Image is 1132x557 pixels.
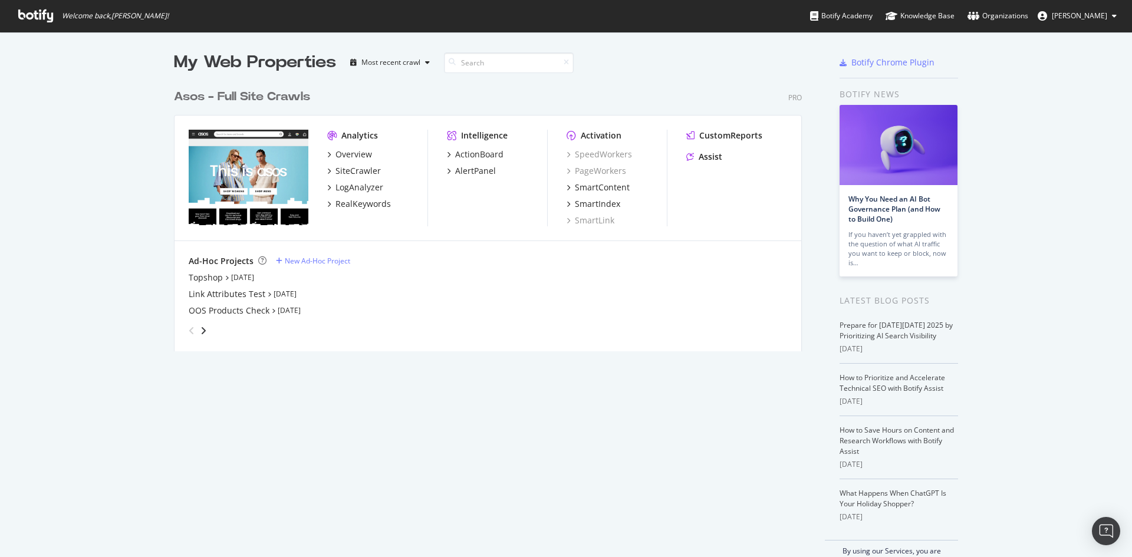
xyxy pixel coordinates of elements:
[886,10,955,22] div: Knowledge Base
[840,488,946,509] a: What Happens When ChatGPT Is Your Holiday Shopper?
[686,151,722,163] a: Assist
[840,105,957,185] img: Why You Need an AI Bot Governance Plan (and How to Build One)
[840,425,954,456] a: How to Save Hours on Content and Research Workflows with Botify Assist
[327,165,381,177] a: SiteCrawler
[174,88,310,106] div: Asos - Full Site Crawls
[840,373,945,393] a: How to Prioritize and Accelerate Technical SEO with Botify Assist
[840,88,958,101] div: Botify news
[199,325,208,337] div: angle-right
[788,93,802,103] div: Pro
[335,165,381,177] div: SiteCrawler
[567,198,620,210] a: SmartIndex
[575,182,630,193] div: SmartContent
[276,256,350,266] a: New Ad-Hoc Project
[567,182,630,193] a: SmartContent
[840,57,934,68] a: Botify Chrome Plugin
[361,59,420,66] div: Most recent crawl
[1092,517,1120,545] div: Open Intercom Messenger
[345,53,435,72] button: Most recent crawl
[189,255,254,267] div: Ad-Hoc Projects
[567,165,626,177] a: PageWorkers
[567,149,632,160] a: SpeedWorkers
[840,459,958,470] div: [DATE]
[335,198,391,210] div: RealKeywords
[189,130,308,225] img: www.asos.com
[686,130,762,141] a: CustomReports
[699,151,722,163] div: Assist
[1028,6,1126,25] button: [PERSON_NAME]
[327,182,383,193] a: LogAnalyzer
[335,149,372,160] div: Overview
[455,165,496,177] div: AlertPanel
[567,215,614,226] a: SmartLink
[184,321,199,340] div: angle-left
[575,198,620,210] div: SmartIndex
[62,11,169,21] span: Welcome back, [PERSON_NAME] !
[840,512,958,522] div: [DATE]
[840,396,958,407] div: [DATE]
[327,149,372,160] a: Overview
[447,165,496,177] a: AlertPanel
[848,230,949,268] div: If you haven’t yet grappled with the question of what AI traffic you want to keep or block, now is…
[189,305,269,317] a: OOS Products Check
[274,289,297,299] a: [DATE]
[335,182,383,193] div: LogAnalyzer
[327,198,391,210] a: RealKeywords
[840,294,958,307] div: Latest Blog Posts
[1052,11,1107,21] span: Tara Bevan
[851,57,934,68] div: Botify Chrome Plugin
[278,305,301,315] a: [DATE]
[848,194,940,224] a: Why You Need an AI Bot Governance Plan (and How to Build One)
[285,256,350,266] div: New Ad-Hoc Project
[341,130,378,141] div: Analytics
[174,74,811,351] div: grid
[968,10,1028,22] div: Organizations
[447,149,504,160] a: ActionBoard
[699,130,762,141] div: CustomReports
[189,288,265,300] a: Link Attributes Test
[461,130,508,141] div: Intelligence
[231,272,254,282] a: [DATE]
[455,149,504,160] div: ActionBoard
[840,320,953,341] a: Prepare for [DATE][DATE] 2025 by Prioritizing AI Search Visibility
[174,51,336,74] div: My Web Properties
[840,344,958,354] div: [DATE]
[444,52,574,73] input: Search
[581,130,621,141] div: Activation
[189,272,223,284] a: Topshop
[810,10,873,22] div: Botify Academy
[174,88,315,106] a: Asos - Full Site Crawls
